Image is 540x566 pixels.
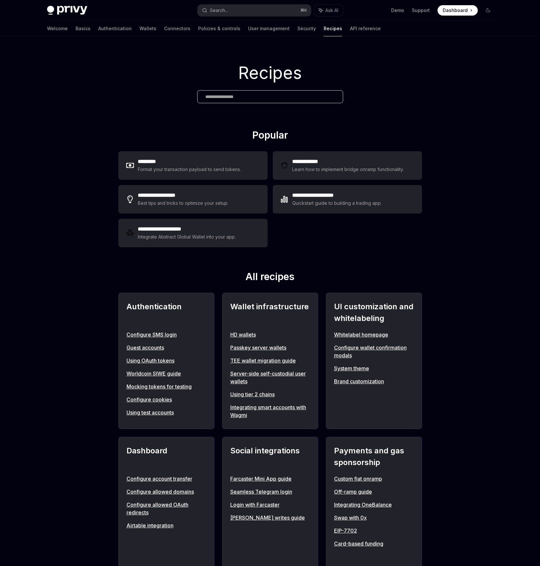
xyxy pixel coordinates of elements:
[164,21,190,36] a: Connectors
[230,357,310,364] a: TEE wallet migration guide
[230,445,310,468] h2: Social integrations
[391,7,404,14] a: Demo
[230,475,310,483] a: Farcaster Mini App guide
[334,331,414,338] a: Whitelabel homepage
[334,475,414,483] a: Custom fiat onramp
[47,21,68,36] a: Welcome
[230,390,310,398] a: Using tier 2 chains
[47,6,87,15] img: dark logo
[118,129,422,143] h2: Popular
[126,357,206,364] a: Using OAuth tokens
[334,514,414,522] a: Swap with 0x
[292,199,382,207] div: Quickstart guide to building a trading app.
[138,233,236,241] div: Integrate Abstract Global Wallet into your app.
[138,199,229,207] div: Best tips and tricks to optimize your setup.
[138,166,241,173] div: Format your transaction payload to send tokens.
[230,403,310,419] a: Integrating smart accounts with Wagmi
[126,396,206,403] a: Configure cookies
[334,344,414,359] a: Configure wallet confirmation modals
[297,21,316,36] a: Security
[230,370,310,385] a: Server-side self-custodial user wallets
[230,344,310,351] a: Passkey server wallets
[198,21,240,36] a: Policies & controls
[334,540,414,548] a: Card-based funding
[334,501,414,509] a: Integrating OneBalance
[126,370,206,377] a: Worldcoin SIWE guide
[334,527,414,535] a: EIP-7702
[273,151,422,180] a: **** **** ***Learn how to implement bridge onramp functionality.
[334,364,414,372] a: System theme
[126,475,206,483] a: Configure account transfer
[324,21,342,36] a: Recipes
[230,501,310,509] a: Login with Farcaster
[98,21,132,36] a: Authentication
[126,488,206,496] a: Configure allowed domains
[300,8,307,13] span: ⌘ K
[210,6,228,14] div: Search...
[126,301,206,324] h2: Authentication
[126,331,206,338] a: Configure SMS login
[126,445,206,468] h2: Dashboard
[292,166,406,173] div: Learn how to implement bridge onramp functionality.
[334,488,414,496] a: Off-ramp guide
[126,409,206,416] a: Using test accounts
[334,445,414,468] h2: Payments and gas sponsorship
[350,21,381,36] a: API reference
[230,301,310,324] h2: Wallet infrastructure
[118,271,422,285] h2: All recipes
[230,331,310,338] a: HD wallets
[198,5,311,16] button: Search...⌘K
[334,377,414,385] a: Brand customization
[118,151,268,180] a: **** ****Format your transaction payload to send tokens.
[248,21,290,36] a: User management
[126,383,206,390] a: Mocking tokens for testing
[314,5,343,16] button: Ask AI
[483,5,493,16] button: Toggle dark mode
[126,522,206,529] a: Airtable integration
[412,7,430,14] a: Support
[76,21,90,36] a: Basics
[438,5,478,16] a: Dashboard
[126,344,206,351] a: Guest accounts
[334,301,414,324] h2: UI customization and whitelabeling
[230,488,310,496] a: Seamless Telegram login
[139,21,156,36] a: Wallets
[443,7,468,14] span: Dashboard
[126,501,206,516] a: Configure allowed OAuth redirects
[230,514,310,522] a: [PERSON_NAME] writes guide
[325,7,338,14] span: Ask AI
